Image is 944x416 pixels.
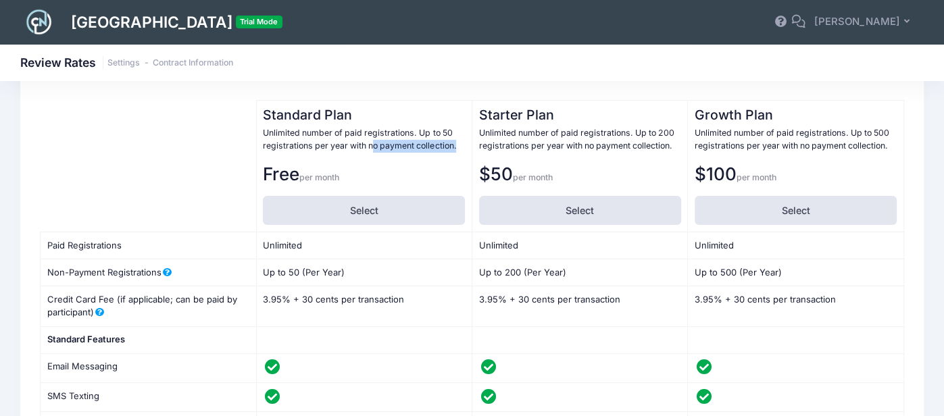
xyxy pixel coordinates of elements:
img: Logo [20,3,57,41]
td: Unlimited [688,232,903,259]
p: $50 [479,161,681,187]
p: Free [263,161,465,187]
button: [PERSON_NAME] [805,7,924,38]
td: Unlimited [472,232,688,259]
p: Unlimited number of paid registrations. Up to 200 registrations per year with no payment collection. [479,127,681,152]
h1: [GEOGRAPHIC_DATA] [71,3,282,41]
span: per month [299,172,339,182]
td: Email Messaging [41,353,256,382]
td: 3.95% + 30 cents per transaction [472,286,688,327]
p: Unlimited number of paid registrations. Up to 50 registrations per year with no payment collection. [263,127,465,152]
label: Select [263,196,465,225]
td: 3.95% + 30 cents per transaction [688,286,903,327]
span: Trial Mode [236,16,282,28]
td: Up to 200 (Per Year) [472,259,688,286]
h2: Standard Plan [263,107,465,123]
span: per month [737,172,776,182]
td: Non-Payment Registrations [41,259,256,286]
a: Contract Information [153,58,233,68]
td: Up to 500 (Per Year) [688,259,903,286]
td: Up to 50 (Per Year) [256,259,472,286]
h1: Review Rates [20,55,233,70]
td: 3.95% + 30 cents per transaction [256,286,472,327]
a: Settings [107,58,140,68]
strong: Standard Features [47,334,125,344]
h2: Starter Plan [479,107,681,123]
td: SMS Texting [41,382,256,411]
span: [PERSON_NAME] [814,14,899,29]
label: Select [695,196,897,225]
p: $100 [695,161,897,187]
td: Paid Registrations [41,232,256,259]
label: Select [479,196,681,225]
span: per month [513,172,553,182]
h2: Growth Plan [695,107,897,123]
td: Unlimited [256,232,472,259]
p: Unlimited number of paid registrations. Up to 500 registrations per year with no payment collection. [695,127,897,152]
td: Credit Card Fee (if applicable; can be paid by participant) [41,286,256,327]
